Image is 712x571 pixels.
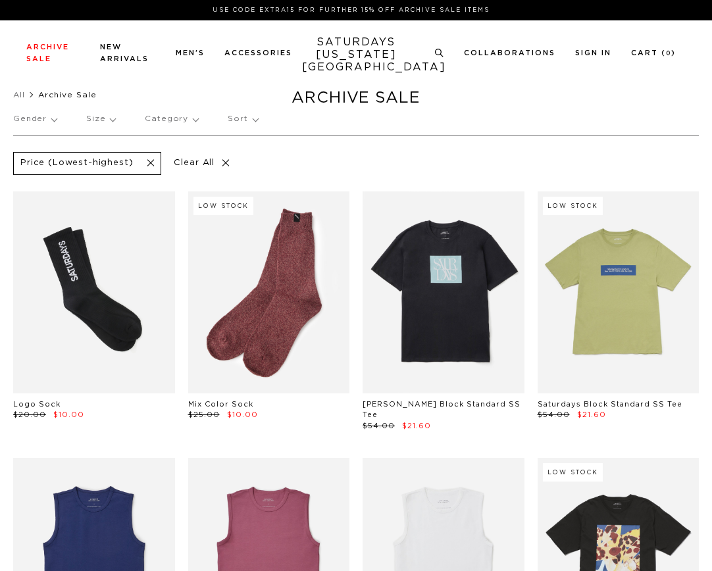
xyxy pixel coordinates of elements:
[13,91,25,99] a: All
[666,51,671,57] small: 0
[38,91,97,99] span: Archive Sale
[631,49,676,57] a: Cart (0)
[575,49,611,57] a: Sign In
[227,411,258,418] span: $10.00
[402,422,431,430] span: $21.60
[363,422,395,430] span: $54.00
[13,401,61,408] a: Logo Sock
[100,43,149,62] a: New Arrivals
[302,36,411,74] a: SATURDAYS[US_STATE][GEOGRAPHIC_DATA]
[538,401,682,408] a: Saturdays Block Standard SS Tee
[188,411,220,418] span: $25.00
[577,411,606,418] span: $21.60
[176,49,205,57] a: Men's
[543,463,603,482] div: Low Stock
[168,152,236,175] p: Clear All
[193,197,253,215] div: Low Stock
[86,104,115,134] p: Size
[363,401,521,419] a: [PERSON_NAME] Block Standard SS Tee
[53,411,84,418] span: $10.00
[145,104,198,134] p: Category
[26,43,69,62] a: Archive Sale
[13,411,46,418] span: $20.00
[188,401,253,408] a: Mix Color Sock
[32,5,671,15] p: Use Code EXTRA15 for Further 15% Off Archive Sale Items
[20,158,133,169] p: Price (Lowest-highest)
[464,49,555,57] a: Collaborations
[543,197,603,215] div: Low Stock
[228,104,257,134] p: Sort
[13,104,57,134] p: Gender
[224,49,292,57] a: Accessories
[538,411,570,418] span: $54.00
